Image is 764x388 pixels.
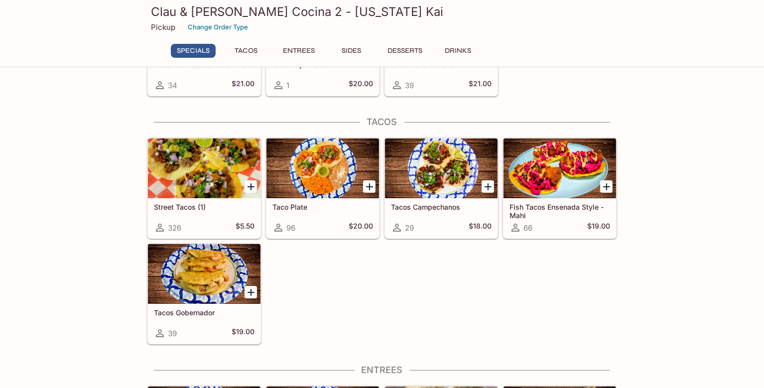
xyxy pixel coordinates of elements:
[509,203,610,219] h5: Fish Tacos Ensenada Style - Mahi
[168,223,181,233] span: 326
[600,180,613,193] button: Add Fish Tacos Ensenada Style - Mahi
[504,138,616,198] div: Fish Tacos Ensenada Style - Mahi
[232,79,255,91] h5: $21.00
[405,81,414,90] span: 39
[349,79,373,91] h5: $20.00
[469,79,492,91] h5: $21.00
[148,244,260,304] div: Tacos Gobernador
[382,44,428,58] button: Desserts
[171,44,216,58] button: Specials
[168,81,177,90] span: 34
[151,22,175,32] p: Pickup
[183,19,253,35] button: Change Order Type
[224,44,268,58] button: Tacos
[363,180,376,193] button: Add Taco Plate
[587,222,610,234] h5: $19.00
[245,286,257,298] button: Add Tacos Gobernador
[469,222,492,234] h5: $18.00
[482,180,494,193] button: Add Tacos Campechanos
[329,44,374,58] button: Sides
[232,327,255,339] h5: $19.00
[147,117,617,128] h4: Tacos
[147,138,261,239] a: Street Tacos (1)326$5.50
[272,203,373,211] h5: Taco Plate
[168,329,177,338] span: 39
[151,4,613,19] h3: Clau & [PERSON_NAME] Cocina 2 - [US_STATE] Kai
[384,138,498,239] a: Tacos Campechanos29$18.00
[266,138,379,198] div: Taco Plate
[503,138,617,239] a: Fish Tacos Ensenada Style - Mahi66$19.00
[349,222,373,234] h5: $20.00
[286,223,295,233] span: 96
[266,138,380,239] a: Taco Plate96$20.00
[245,180,257,193] button: Add Street Tacos (1)
[148,138,260,198] div: Street Tacos (1)
[147,365,617,376] h4: Entrees
[286,81,289,90] span: 1
[385,138,498,198] div: Tacos Campechanos
[405,223,414,233] span: 29
[523,223,532,233] span: 66
[391,203,492,211] h5: Tacos Campechanos
[154,203,255,211] h5: Street Tacos (1)
[147,244,261,344] a: Tacos Gobernador39$19.00
[154,308,255,317] h5: Tacos Gobernador
[276,44,321,58] button: Entrees
[236,222,255,234] h5: $5.50
[436,44,481,58] button: Drinks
